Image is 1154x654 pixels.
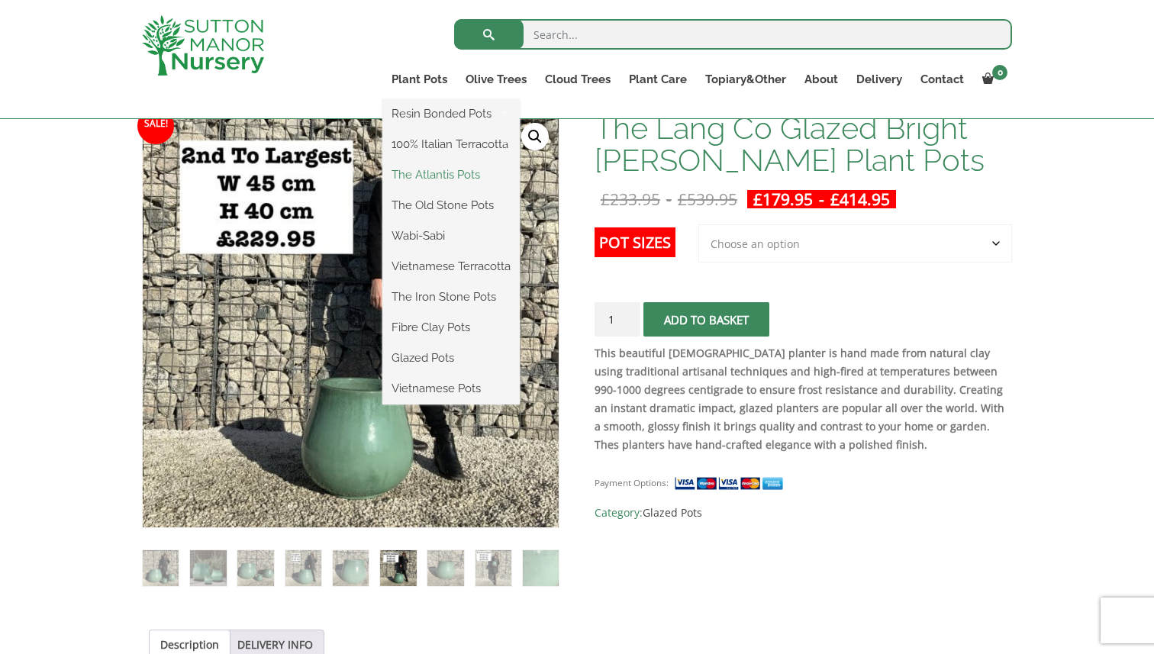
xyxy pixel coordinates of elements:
a: Contact [911,69,973,90]
a: About [795,69,847,90]
img: The Lang Co Glazed Bright Olive Green Plant Pots [143,550,179,586]
span: £ [678,188,687,210]
bdi: 233.95 [601,188,660,210]
span: £ [830,188,840,210]
a: The Atlantis Pots [382,163,520,186]
a: Topiary&Other [696,69,795,90]
strong: This beautiful [DEMOGRAPHIC_DATA] planter is hand made from natural clay using traditional artisa... [595,346,1004,452]
a: Plant Care [620,69,696,90]
a: Fibre Clay Pots [382,316,520,339]
a: Olive Trees [456,69,536,90]
ins: - [747,190,896,208]
a: Delivery [847,69,911,90]
a: 0 [973,69,1012,90]
button: Add to basket [643,302,769,337]
a: 100% Italian Terracotta [382,133,520,156]
img: payment supported [674,475,788,491]
del: - [595,190,743,208]
a: The Old Stone Pots [382,194,520,217]
input: Product quantity [595,302,640,337]
a: Cloud Trees [536,69,620,90]
img: The Lang Co Glazed Bright Olive Green Plant Pots - Image 9 [523,550,559,586]
h1: The Lang Co Glazed Bright [PERSON_NAME] Plant Pots [595,112,1012,176]
img: The Lang Co Glazed Bright Olive Green Plant Pots - Image 2 [190,550,226,586]
bdi: 414.95 [830,188,890,210]
a: Glazed Pots [382,346,520,369]
input: Search... [454,19,1012,50]
a: Plant Pots [382,69,456,90]
img: The Lang Co Glazed Bright Olive Green Plant Pots - Image 7 [427,550,463,586]
span: £ [753,188,762,210]
a: View full-screen image gallery [521,123,549,150]
a: Glazed Pots [643,505,702,520]
span: £ [601,188,610,210]
a: Resin Bonded Pots [382,102,520,125]
img: The Lang Co Glazed Bright Olive Green Plant Pots - Image 8 [475,550,511,586]
span: Category: [595,504,1012,522]
img: The Lang Co Glazed Bright Olive Green Plant Pots - Image 6 [380,550,416,586]
bdi: 179.95 [753,188,813,210]
img: logo [142,15,264,76]
a: Vietnamese Pots [382,377,520,400]
span: 0 [992,65,1007,80]
img: The Lang Co Glazed Bright Olive Green Plant Pots - Image 3 [237,550,273,586]
img: The Lang Co Glazed Bright Olive Green Plant Pots - Image 4 [285,550,321,586]
span: Sale! [137,108,174,144]
a: The Iron Stone Pots [382,285,520,308]
label: Pot Sizes [595,227,675,257]
a: Wabi-Sabi [382,224,520,247]
a: Vietnamese Terracotta [382,255,520,278]
bdi: 539.95 [678,188,737,210]
img: The Lang Co Glazed Bright Olive Green Plant Pots - Image 5 [333,550,369,586]
small: Payment Options: [595,477,669,488]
